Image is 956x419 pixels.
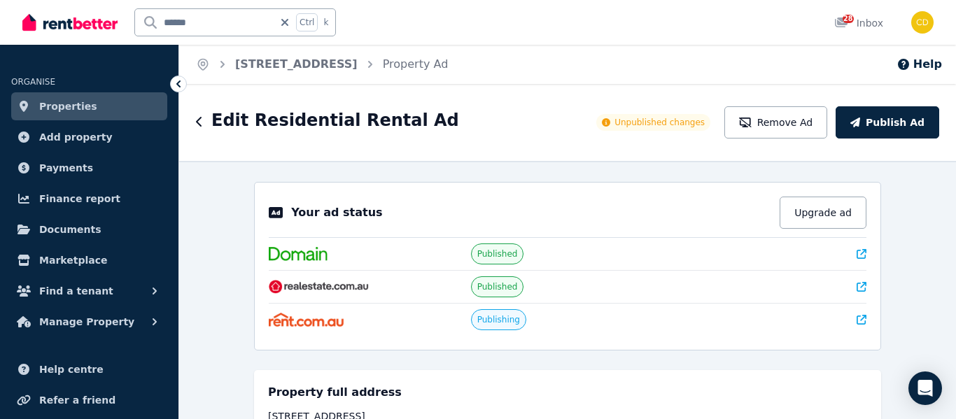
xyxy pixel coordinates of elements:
[11,215,167,243] a: Documents
[834,16,883,30] div: Inbox
[11,77,55,87] span: ORGANISE
[843,15,854,23] span: 28
[11,123,167,151] a: Add property
[22,12,118,33] img: RentBetter
[11,185,167,213] a: Finance report
[911,11,934,34] img: Chris Dimitropoulos
[296,13,318,31] span: Ctrl
[39,159,93,176] span: Payments
[211,109,459,132] h1: Edit Residential Rental Ad
[11,92,167,120] a: Properties
[39,98,97,115] span: Properties
[908,371,942,405] div: Open Intercom Messenger
[39,313,134,330] span: Manage Property
[477,248,518,260] span: Published
[477,314,520,325] span: Publishing
[268,384,402,401] h5: Property full address
[477,281,518,292] span: Published
[897,56,942,73] button: Help
[235,57,358,71] a: [STREET_ADDRESS]
[614,117,705,128] span: Unpublished changes
[11,277,167,305] button: Find a tenant
[39,190,120,207] span: Finance report
[11,154,167,182] a: Payments
[323,17,328,28] span: k
[179,45,465,84] nav: Breadcrumb
[11,386,167,414] a: Refer a friend
[39,392,115,409] span: Refer a friend
[11,308,167,336] button: Manage Property
[39,252,107,269] span: Marketplace
[836,106,939,139] button: Publish Ad
[39,361,104,378] span: Help centre
[269,313,344,327] img: Rent.com.au
[39,283,113,299] span: Find a tenant
[11,246,167,274] a: Marketplace
[39,129,113,145] span: Add property
[724,106,827,139] button: Remove Ad
[383,57,449,71] a: Property Ad
[39,221,101,238] span: Documents
[291,204,382,221] p: Your ad status
[780,197,866,229] button: Upgrade ad
[269,247,328,261] img: Domain.com.au
[11,355,167,383] a: Help centre
[269,280,369,294] img: RealEstate.com.au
